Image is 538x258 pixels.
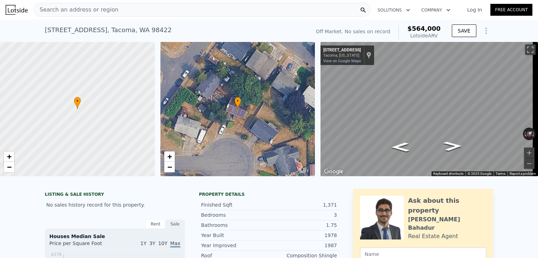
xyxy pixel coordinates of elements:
[164,151,175,162] a: Zoom in
[234,98,241,104] span: •
[479,24,493,38] button: Show Options
[269,222,337,229] div: 1.75
[436,139,470,153] path: Go Southwest, Centennial Way NE
[459,6,490,13] a: Log In
[269,212,337,218] div: 3
[523,128,536,140] button: Reset the view
[408,196,486,215] div: Ask about this property
[146,220,165,229] div: Rent
[170,241,180,248] span: Max
[45,25,172,35] div: [STREET_ADDRESS] , Tacoma , WA 98422
[408,215,486,232] div: [PERSON_NAME] Bahadur
[372,4,416,16] button: Solutions
[452,24,476,37] button: SAVE
[45,199,185,211] div: No sales history record for this property.
[322,167,345,176] a: Open this area in Google Maps (opens a new window)
[323,59,361,63] a: View on Google Maps
[525,44,536,55] button: Toggle fullscreen view
[532,128,536,140] button: Rotate clockwise
[201,222,269,229] div: Bathrooms
[164,162,175,172] a: Zoom out
[316,28,390,35] div: Off Market. No sales on record
[366,51,371,59] a: Show location on map
[490,4,532,16] a: Free Account
[416,4,456,16] button: Company
[407,25,441,32] span: $564,000
[510,172,536,175] a: Report a problem
[74,98,81,104] span: •
[201,242,269,249] div: Year Improved
[74,97,81,109] div: •
[49,240,115,251] div: Price per Square Foot
[323,53,361,58] div: Tacoma, [US_STATE]
[34,6,118,14] span: Search an address or region
[6,5,28,15] img: Lotside
[149,241,155,246] span: 3Y
[523,128,527,140] button: Rotate counterclockwise
[269,242,337,249] div: 1987
[4,151,14,162] a: Zoom in
[199,192,339,197] div: Property details
[433,171,463,176] button: Keyboard shortcuts
[269,232,337,239] div: 1978
[201,232,269,239] div: Year Built
[201,201,269,208] div: Finished Sqft
[524,158,534,169] button: Zoom out
[320,42,538,176] div: Map
[158,241,167,246] span: 10Y
[524,148,534,158] button: Zoom in
[45,192,185,199] div: LISTING & SALE HISTORY
[201,212,269,218] div: Bedrooms
[496,172,505,175] a: Terms (opens in new tab)
[140,241,146,246] span: 1Y
[320,42,538,176] div: Street View
[51,252,62,257] tspan: $378
[468,172,491,175] span: © 2025 Google
[408,232,458,241] div: Real Estate Agent
[167,163,172,171] span: −
[167,152,172,161] span: +
[4,162,14,172] a: Zoom out
[322,167,345,176] img: Google
[49,233,180,240] div: Houses Median Sale
[7,163,12,171] span: −
[407,32,441,39] div: Lotside ARV
[165,220,185,229] div: Sale
[384,140,417,154] path: Go Northeast, Centennial Way NE
[7,152,12,161] span: +
[269,201,337,208] div: 1,371
[323,48,361,53] div: [STREET_ADDRESS]
[234,97,241,109] div: •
